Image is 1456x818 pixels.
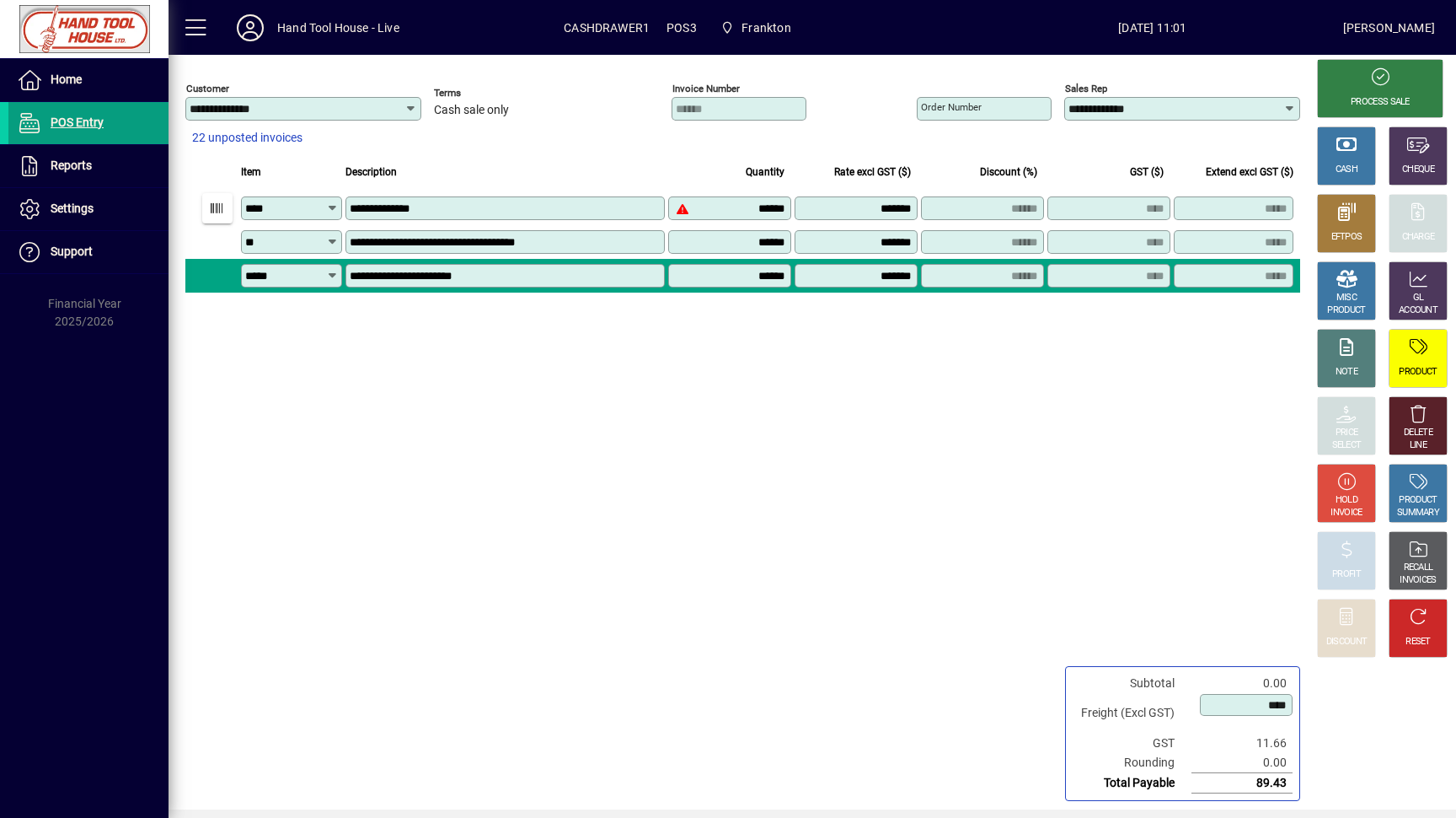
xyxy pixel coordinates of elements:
[51,116,104,129] span: POS Entry
[51,159,92,172] span: Reports
[1191,734,1293,753] td: 11.66
[1191,753,1293,773] td: 0.00
[8,188,169,230] a: Settings
[345,163,397,181] span: Description
[1404,427,1432,439] div: DELETE
[962,14,1343,41] span: [DATE] 11:01
[1073,734,1191,753] td: GST
[1343,14,1435,41] div: [PERSON_NAME]
[1336,427,1358,439] div: PRICE
[8,145,169,187] a: Reports
[1404,562,1433,574] div: RECALL
[241,163,261,181] span: Item
[1326,636,1367,648] div: DISCOUNT
[223,13,277,43] button: Profile
[1336,366,1357,379] div: NOTE
[672,83,740,94] mat-label: Invoice number
[192,129,302,147] span: 22 unposted invoices
[277,14,399,41] div: Hand Tool House - Live
[714,13,798,43] span: Frankton
[185,123,309,153] button: 22 unposted invoices
[1399,304,1437,317] div: ACCOUNT
[741,14,790,41] span: Frankton
[1399,494,1437,507] div: PRODUCT
[1397,507,1439,519] div: SUMMARY
[834,163,911,181] span: Rate excl GST ($)
[1332,568,1361,581] div: PROFIT
[1327,304,1365,317] div: PRODUCT
[1073,773,1191,794] td: Total Payable
[1073,753,1191,773] td: Rounding
[921,101,982,113] mat-label: Order number
[51,245,93,258] span: Support
[1065,83,1107,94] mat-label: Sales rep
[1330,507,1362,519] div: INVOICE
[1400,574,1436,587] div: INVOICES
[1191,674,1293,693] td: 0.00
[980,163,1037,181] span: Discount (%)
[8,59,169,101] a: Home
[1351,96,1410,109] div: PROCESS SALE
[1073,674,1191,693] td: Subtotal
[1399,366,1437,379] div: PRODUCT
[434,104,509,117] span: Cash sale only
[51,73,82,86] span: Home
[1336,164,1357,176] div: CASH
[1402,231,1435,244] div: CHARGE
[1191,773,1293,794] td: 89.43
[1331,231,1362,244] div: EFTPOS
[666,14,697,41] span: POS3
[1130,163,1164,181] span: GST ($)
[8,231,169,273] a: Support
[51,202,94,215] span: Settings
[1336,292,1357,304] div: MISC
[1413,292,1424,304] div: GL
[1410,439,1427,452] div: LINE
[1332,439,1362,452] div: SELECT
[1206,163,1293,181] span: Extend excl GST ($)
[1405,636,1431,648] div: RESET
[1336,494,1357,507] div: HOLD
[746,163,784,181] span: Quantity
[564,14,650,41] span: CASHDRAWER1
[186,83,229,94] mat-label: Customer
[1073,693,1191,734] td: Freight (Excl GST)
[434,88,535,99] span: Terms
[1402,164,1434,176] div: CHEQUE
